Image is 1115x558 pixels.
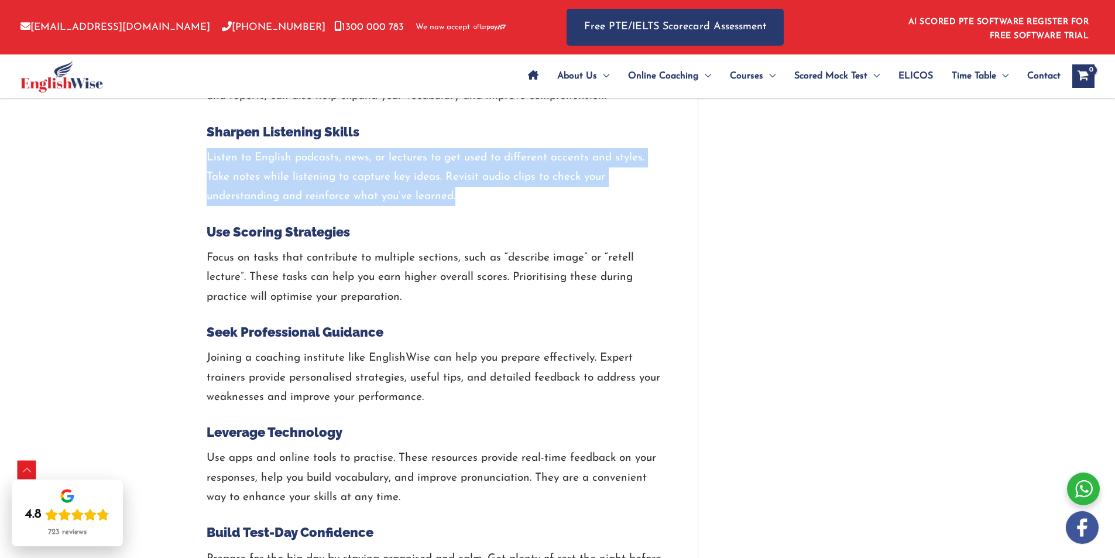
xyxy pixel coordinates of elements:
[942,56,1018,97] a: Time TableMenu Toggle
[222,22,325,32] a: [PHONE_NUMBER]
[207,248,663,307] p: Focus on tasks that contribute to multiple sections, such as “describe image” or “retell lecture”...
[628,56,699,97] span: Online Coaching
[207,124,663,139] h4: Sharpen Listening Skills
[996,56,1008,97] span: Menu Toggle
[567,9,784,46] a: Free PTE/IELTS Scorecard Assessment
[207,348,663,407] p: Joining a coaching institute like EnglishWise can help you prepare effectively. Expert trainers p...
[763,56,776,97] span: Menu Toggle
[20,60,103,93] img: cropped-ew-logo
[519,56,1061,97] nav: Site Navigation: Main Menu
[867,56,880,97] span: Menu Toggle
[785,56,889,97] a: Scored Mock TestMenu Toggle
[619,56,721,97] a: Online CoachingMenu Toggle
[474,24,506,30] img: Afterpay-Logo
[1066,511,1099,544] img: white-facebook.png
[207,425,663,440] h4: Leverage Technology
[548,56,619,97] a: About UsMenu Toggle
[207,224,663,239] h4: Use Scoring Strategies
[334,22,404,32] a: 1300 000 783
[207,324,663,340] h4: Seek Professional Guidance
[416,22,470,33] span: We now accept
[898,56,933,97] span: ELICOS
[901,8,1095,46] aside: Header Widget 1
[721,56,785,97] a: CoursesMenu Toggle
[207,148,663,207] p: Listen to English podcasts, news, or lectures to get used to different accents and styles. Take n...
[1072,64,1095,88] a: View Shopping Cart, empty
[20,22,210,32] a: [EMAIL_ADDRESS][DOMAIN_NAME]
[889,56,942,97] a: ELICOS
[952,56,996,97] span: Time Table
[699,56,711,97] span: Menu Toggle
[207,449,663,507] p: Use apps and online tools to practise. These resources provide real-time feedback on your respons...
[48,528,87,537] div: 723 reviews
[794,56,867,97] span: Scored Mock Test
[25,506,109,523] div: Rating: 4.8 out of 5
[597,56,609,97] span: Menu Toggle
[557,56,597,97] span: About Us
[25,506,42,523] div: 4.8
[730,56,763,97] span: Courses
[908,18,1089,40] a: AI SCORED PTE SOFTWARE REGISTER FOR FREE SOFTWARE TRIAL
[1027,56,1061,97] span: Contact
[1018,56,1061,97] a: Contact
[207,525,663,540] h4: Build Test-Day Confidence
